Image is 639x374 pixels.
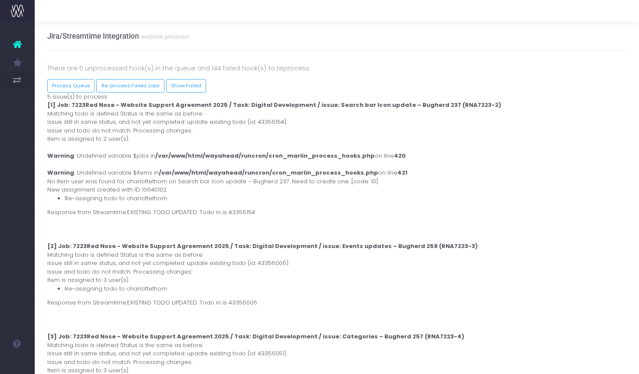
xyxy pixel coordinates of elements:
b: 421 [397,169,407,177]
button: Re-process Failed Jobs [96,79,164,93]
b: 420 [394,152,406,160]
b: Warning [47,169,74,177]
button: Process Queue [47,79,95,93]
strong: [1] Job: 7223Red Nose - Website Support Agreement 2025 / Task: Digital Development / issue: Searc... [47,101,501,109]
strong: [2] Job: 7223Red Nose - Website Support Agreement 2025 / Task: Digital Development / issue: Event... [47,242,478,250]
a: Show Failed [166,79,206,93]
small: webhook processor [139,32,189,40]
li: Re-assigning todo to charlottethom [65,285,627,293]
b: /var/www/html/wayahead/runcron/cron_marlin_process_hooks.php [159,169,378,177]
b: /var/www/html/wayahead/runcron/cron_marlin_process_hooks.php [155,152,375,160]
strong: [3] Job: 7223Red Nose - Website Support Agreement 2025 / Task: Digital Development / issue: Categ... [47,332,464,341]
h3: Jira/Streamtime Integration [47,32,189,40]
img: images/default_profile_image.png [11,357,24,370]
b: Warning [47,152,74,160]
p: There are 5 unprocessed hook(s) in the queue and 144 failed hook(s) to reprocess. [47,63,627,73]
li: Re-assigning todo to charlottethom [65,194,627,203]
